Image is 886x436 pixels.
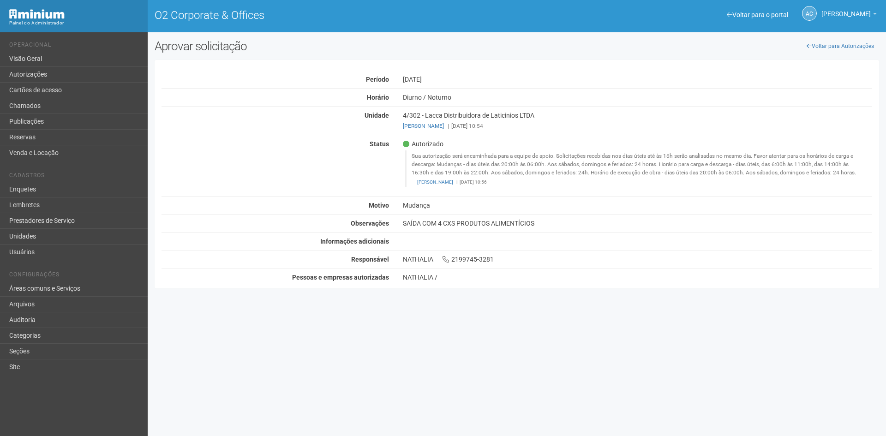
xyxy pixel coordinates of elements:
[403,273,872,281] div: NATHALIA /
[369,202,389,209] strong: Motivo
[396,201,879,209] div: Mudança
[396,255,879,263] div: NATHALIA 2199745-3281
[351,220,389,227] strong: Observações
[802,6,817,21] a: AC
[155,39,510,53] h2: Aprovar solicitação
[727,11,788,18] a: Voltar para o portal
[405,150,872,187] blockquote: Sua autorização será encaminhada para a equipe de apoio. Solicitações recebidas nos dias úteis at...
[367,94,389,101] strong: Horário
[396,93,879,102] div: Diurno / Noturno
[155,9,510,21] h1: O2 Corporate & Offices
[448,123,449,129] span: |
[9,271,141,281] li: Configurações
[396,111,879,130] div: 4/302 - Lacca Distribuidora de Laticinios LTDA
[320,238,389,245] strong: Informações adicionais
[396,219,879,227] div: SAÍDA COM 4 CXS PRODUTOS ALIMENTÍCIOS
[292,274,389,281] strong: Pessoas e empresas autorizadas
[412,179,867,185] footer: [DATE] 10:56
[417,179,453,185] a: [PERSON_NAME]
[403,122,872,130] div: [DATE] 10:54
[821,1,871,18] span: Ana Carla de Carvalho Silva
[351,256,389,263] strong: Responsável
[9,9,65,19] img: Minium
[9,172,141,182] li: Cadastros
[9,19,141,27] div: Painel do Administrador
[9,42,141,51] li: Operacional
[403,123,444,129] a: [PERSON_NAME]
[456,179,457,185] span: |
[396,75,879,84] div: [DATE]
[403,140,443,148] span: Autorizado
[802,39,879,53] a: Voltar para Autorizações
[821,12,877,19] a: [PERSON_NAME]
[365,112,389,119] strong: Unidade
[370,140,389,148] strong: Status
[366,76,389,83] strong: Período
